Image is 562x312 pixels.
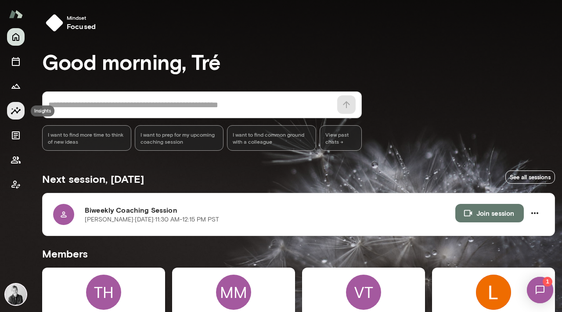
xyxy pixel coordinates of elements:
[227,125,316,151] div: I want to find common ground with a colleague
[48,131,126,145] span: I want to find more time to think of new ideas
[7,102,25,120] button: Insights
[455,204,524,222] button: Join session
[42,247,555,261] h5: Members
[476,275,511,310] img: Lyndsey French
[7,53,25,70] button: Sessions
[85,205,455,215] h6: Biweekly Coaching Session
[67,21,96,32] h6: focused
[7,176,25,193] button: Client app
[9,6,23,22] img: Mento
[5,284,26,305] img: Tré Wright
[67,14,96,21] span: Mindset
[7,151,25,169] button: Members
[85,215,219,224] p: [PERSON_NAME] · [DATE] · 11:30 AM-12:15 PM PST
[135,125,224,151] div: I want to prep for my upcoming coaching session
[140,131,218,145] span: I want to prep for my upcoming coaching session
[505,171,555,184] a: See all sessions
[86,275,121,310] div: TH
[42,11,103,35] button: Mindsetfocused
[7,127,25,144] button: Documents
[46,14,63,32] img: mindset
[42,49,555,74] h3: Good morning, Tré
[216,275,251,310] div: MM
[42,125,131,151] div: I want to find more time to think of new ideas
[42,172,144,186] h5: Next session, [DATE]
[233,131,310,145] span: I want to find common ground with a colleague
[320,125,362,151] span: View past chats ->
[7,28,25,46] button: Home
[31,105,54,116] div: Insights
[346,275,381,310] div: VT
[7,77,25,95] button: Growth Plan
